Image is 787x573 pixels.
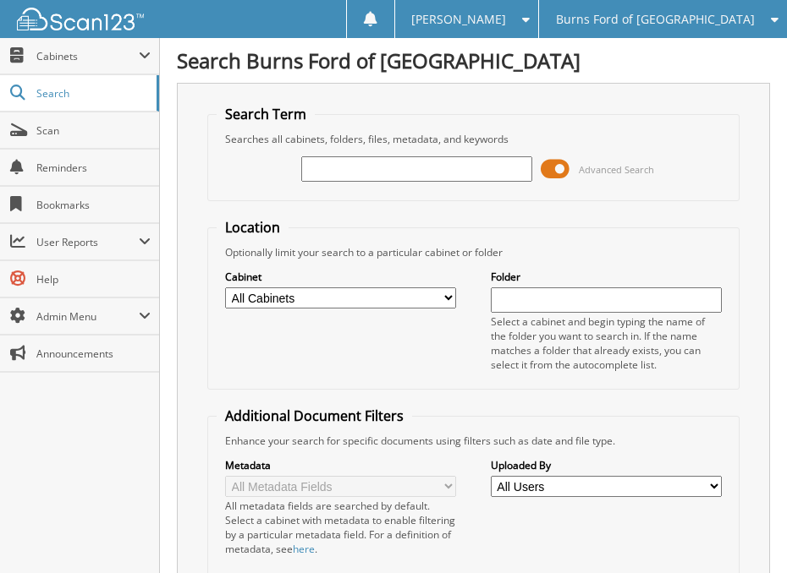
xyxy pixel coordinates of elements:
[217,218,289,237] legend: Location
[36,161,151,175] span: Reminders
[177,46,770,74] h1: Search Burns Ford of [GEOGRAPHIC_DATA]
[225,499,456,556] div: All metadata fields are searched by default. Select a cabinet with metadata to enable filtering b...
[217,132,730,146] div: Searches all cabinets, folders, files, metadata, and keywords
[36,309,139,324] span: Admin Menu
[217,245,730,259] div: Optionally limit your search to a particular cabinet or folder
[556,14,755,25] span: Burns Ford of [GEOGRAPHIC_DATA]
[491,270,722,284] label: Folder
[491,314,722,372] div: Select a cabinet and begin typing the name of the folder you want to search in. If the name match...
[36,347,151,361] span: Announcements
[36,123,151,138] span: Scan
[225,458,456,472] label: Metadata
[225,270,456,284] label: Cabinet
[217,105,315,123] legend: Search Term
[579,163,654,176] span: Advanced Search
[293,542,315,556] a: here
[36,198,151,212] span: Bookmarks
[36,49,139,63] span: Cabinets
[36,272,151,286] span: Help
[411,14,506,25] span: [PERSON_NAME]
[36,86,148,101] span: Search
[217,434,730,448] div: Enhance your search for specific documents using filters such as date and file type.
[36,235,139,249] span: User Reports
[217,407,412,425] legend: Additional Document Filters
[702,492,787,573] iframe: Chat Widget
[17,8,144,30] img: scan123-logo-white.svg
[491,458,722,472] label: Uploaded By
